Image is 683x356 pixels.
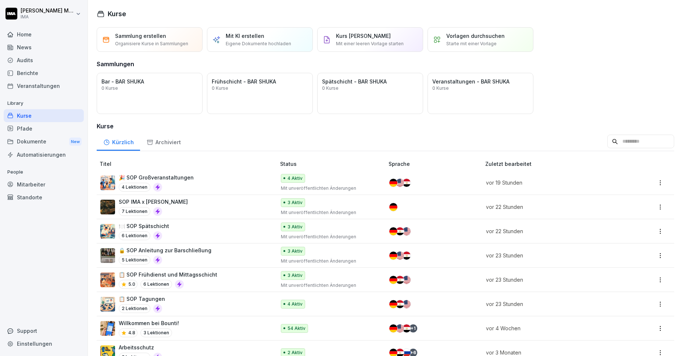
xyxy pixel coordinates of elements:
p: 0 Kurse [101,86,118,90]
h3: Kurse [97,122,674,131]
p: 4 Aktiv [287,175,303,182]
a: Pfade [4,122,84,135]
p: vor 23 Stunden [486,300,617,308]
p: 🎉 SOP Großveranstaltungen [119,174,194,181]
p: 5.0 [128,281,135,288]
a: Kurse [4,109,84,122]
a: Frühschicht - BAR SHUKA0 Kurse [207,73,313,114]
div: + 1 [409,324,417,332]
p: 54 Aktiv [287,325,305,332]
p: Zuletzt bearbeitet [485,160,626,168]
p: 2 Aktiv [287,349,303,356]
img: de.svg [389,179,397,187]
img: de.svg [389,324,397,332]
img: us.svg [403,276,411,284]
p: 3 Aktiv [287,248,303,254]
a: Archiviert [140,132,187,151]
p: IMA [21,14,74,19]
img: wfw88jedki47um4uz39aslos.png [100,248,115,263]
div: Berichte [4,67,84,79]
p: 📋 SOP Tagungen [119,295,165,303]
p: 6 Lektionen [119,231,150,240]
p: 0 Kurse [212,86,228,90]
img: de.svg [389,252,397,260]
p: 4 Aktiv [287,301,303,307]
a: DokumenteNew [4,135,84,149]
p: Mit KI erstellen [226,32,264,40]
p: Eigene Dokumente hochladen [226,40,291,47]
p: 📋 SOP Frühdienst und Mittagsschicht [119,271,217,278]
p: Frühschicht - BAR SHUKA [212,78,308,85]
img: de.svg [389,227,397,235]
a: Automatisierungen [4,148,84,161]
p: 3 Aktiv [287,272,303,279]
a: News [4,41,84,54]
p: Status [280,160,386,168]
img: eg.svg [403,252,411,260]
img: us.svg [396,252,404,260]
a: Spätschicht - BAR SHUKA0 Kurse [317,73,423,114]
img: eg.svg [396,300,404,308]
h1: Kurse [108,9,126,19]
p: Sammlung erstellen [115,32,166,40]
img: k920q2kxqkpf9nh0exouj9ua.png [100,175,115,190]
div: Dokumente [4,135,84,149]
img: us.svg [403,227,411,235]
img: lurx7vxudq7pdbumgl6aj25f.png [100,224,115,239]
a: Bar - BAR SHUKA0 Kurse [97,73,203,114]
p: vor 22 Stunden [486,227,617,235]
a: Mitarbeiter [4,178,84,191]
p: Mit unveröffentlichten Änderungen [281,234,377,240]
p: 3 Aktiv [287,199,303,206]
a: Home [4,28,84,41]
div: Veranstaltungen [4,79,84,92]
img: de.svg [389,276,397,284]
p: vor 19 Stunden [486,179,617,186]
p: Library [4,97,84,109]
p: Mit unveröffentlichten Änderungen [281,185,377,192]
img: de.svg [389,203,397,211]
p: vor 23 Stunden [486,252,617,259]
p: 2 Lektionen [119,304,150,313]
img: us.svg [396,179,404,187]
a: Kürzlich [97,132,140,151]
p: Starte mit einer Vorlage [446,40,497,47]
p: Organisiere Kurse in Sammlungen [115,40,188,47]
p: Mit unveröffentlichten Änderungen [281,258,377,264]
p: vor 4 Wochen [486,324,617,332]
p: 4.8 [128,330,135,336]
p: Veranstaltungen - BAR SHUKA [432,78,529,85]
p: 7 Lektionen [119,207,150,216]
p: 0 Kurse [322,86,339,90]
a: Standorte [4,191,84,204]
img: de.svg [389,300,397,308]
img: at5slp6j12qyuqoxjxa0qgc6.png [100,200,115,214]
p: People [4,166,84,178]
div: New [69,138,82,146]
p: Willkommen bei Bounti! [119,319,179,327]
img: xh3bnih80d1pxcetv9zsuevg.png [100,321,115,336]
p: 🍽️ SOP Spätschicht [119,222,169,230]
p: 4 Lektionen [119,183,150,192]
p: Vorlagen durchsuchen [446,32,505,40]
img: kzsvenh8ofcu3ay3unzulj3q.png [100,297,115,311]
p: vor 22 Stunden [486,203,617,211]
p: Arbeitsschutz [119,343,162,351]
h3: Sammlungen [97,60,134,68]
a: Audits [4,54,84,67]
a: Veranstaltungen - BAR SHUKA0 Kurse [428,73,533,114]
p: vor 23 Stunden [486,276,617,284]
p: Sprache [389,160,482,168]
p: Titel [100,160,277,168]
p: Mit einer leeren Vorlage starten [336,40,404,47]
